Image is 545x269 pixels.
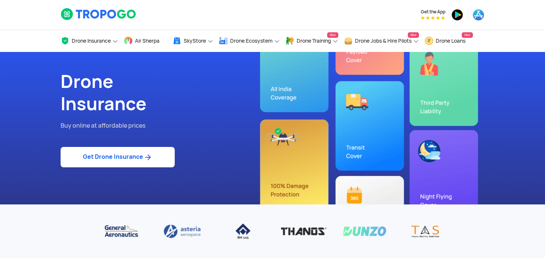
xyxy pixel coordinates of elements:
[279,223,329,240] img: Thanos Technologies
[340,223,390,240] img: Dunzo
[135,38,159,44] span: Air Sherpa
[451,9,463,21] img: ic_playstore.png
[61,8,137,20] img: logoHeader.svg
[184,38,206,44] span: SkyStore
[408,32,419,38] span: New
[286,30,338,52] a: Drone TrainingNew
[61,121,267,131] p: Buy online at affordable prices
[143,153,152,162] img: ic_arrow_forward_blue.svg
[157,223,207,240] img: Asteria aerospace
[97,223,146,240] img: General Aeronautics
[72,38,111,44] span: Drone Insurance
[219,30,280,52] a: Drone Ecosystem
[230,38,272,44] span: Drone Ecosystem
[421,9,445,15] span: Get the App
[355,38,412,44] span: Drone Jobs & Hire Pilots
[327,32,338,38] span: New
[61,147,175,167] a: Get Drone Insurance
[124,30,167,52] a: Air Sherpa
[172,30,213,52] a: SkyStore
[421,16,445,20] img: App Raking
[462,32,473,38] span: New
[425,30,473,52] a: Drone LoansNew
[344,30,419,52] a: Drone Jobs & Hire PilotsNew
[473,9,484,21] img: ic_appstore.png
[61,70,267,115] h1: Drone Insurance
[61,30,118,52] a: Drone Insurance
[400,223,450,240] img: TAS
[297,38,331,44] span: Drone Training
[218,223,268,240] img: IISCO Steel Plant
[436,38,465,44] span: Drone Loans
